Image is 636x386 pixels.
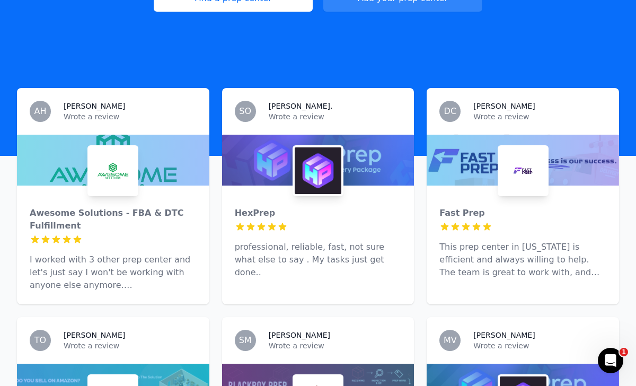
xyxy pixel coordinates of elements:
[34,336,46,345] span: TO
[64,111,197,122] p: Wrote a review
[64,330,125,340] h3: [PERSON_NAME]
[269,330,330,340] h3: [PERSON_NAME]
[439,207,606,220] div: Fast Prep
[444,336,457,345] span: MV
[239,107,251,116] span: SO
[30,253,197,292] p: I worked with 3 other prep center and let's just say I won't be working with anyone else anymore....
[427,88,619,304] a: DC[PERSON_NAME]Wrote a reviewFast PrepFast PrepThis prep center in [US_STATE] is efficient and al...
[444,107,457,116] span: DC
[598,348,623,373] iframe: Intercom live chat
[17,88,209,304] a: AH[PERSON_NAME]Wrote a reviewAwesome Solutions - FBA & DTC FulfillmentAwesome Solutions - FBA & D...
[90,147,136,194] img: Awesome Solutions - FBA & DTC Fulfillment
[473,340,606,351] p: Wrote a review
[64,340,197,351] p: Wrote a review
[269,101,333,111] h3: [PERSON_NAME].
[500,147,546,194] img: Fast Prep
[473,101,535,111] h3: [PERSON_NAME]
[473,111,606,122] p: Wrote a review
[269,340,402,351] p: Wrote a review
[235,207,402,220] div: HexPrep
[473,330,535,340] h3: [PERSON_NAME]
[222,88,414,304] a: SO[PERSON_NAME].Wrote a reviewHexPrepHexPrepprofessional, reliable, fast, not sure what else to s...
[64,101,125,111] h3: [PERSON_NAME]
[239,336,252,345] span: SM
[620,348,628,356] span: 1
[269,111,402,122] p: Wrote a review
[295,147,341,194] img: HexPrep
[34,107,47,116] span: AH
[30,207,197,232] div: Awesome Solutions - FBA & DTC Fulfillment
[439,241,606,279] p: This prep center in [US_STATE] is efficient and always willing to help. The team is great to work...
[235,241,402,279] p: professional, reliable, fast, not sure what else to say . My tasks just get done..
